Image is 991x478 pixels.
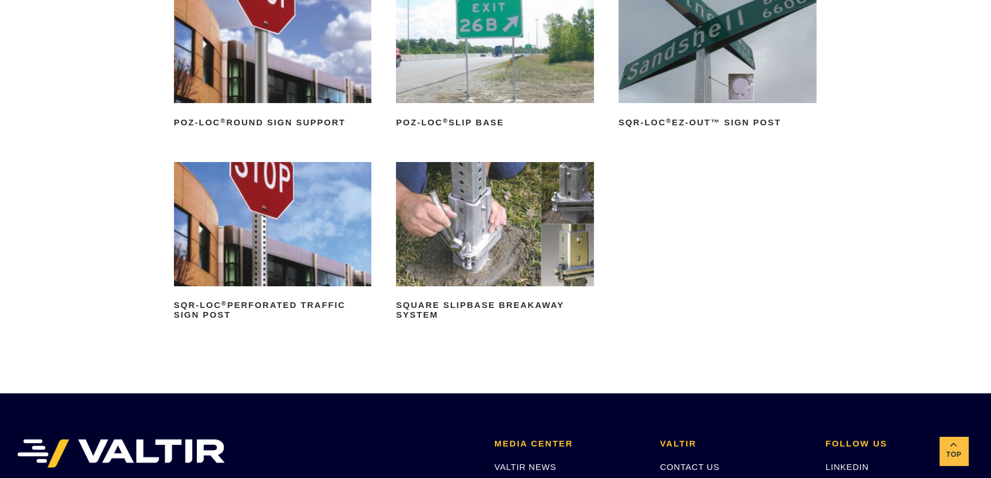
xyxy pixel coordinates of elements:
[396,162,594,323] a: Square Slipbase Breakaway System
[826,439,974,449] h2: FOLLOW US
[666,117,672,124] sup: ®
[940,437,968,465] a: Top
[174,162,372,323] a: SQR-LOC®Perforated Traffic Sign Post
[174,297,372,324] h2: SQR-LOC Perforated Traffic Sign Post
[174,113,372,132] h2: POZ-LOC Round Sign Support
[443,117,449,124] sup: ®
[396,113,594,132] h2: POZ-LOC Slip Base
[940,448,968,461] span: Top
[494,439,643,449] h2: MEDIA CENTER
[660,439,808,449] h2: VALTIR
[826,462,869,472] a: LINKEDIN
[221,300,227,307] sup: ®
[17,439,225,468] img: VALTIR
[396,297,594,324] h2: Square Slipbase Breakaway System
[220,117,226,124] sup: ®
[494,462,556,472] a: VALTIR NEWS
[619,113,816,132] h2: SQR-LOC EZ-Out™ Sign Post
[660,462,719,472] a: CONTACT US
